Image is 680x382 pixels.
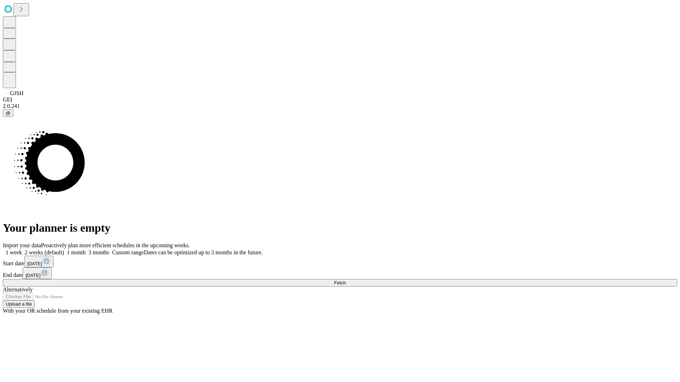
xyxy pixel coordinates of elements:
button: [DATE] [23,267,52,279]
span: Fetch [334,280,346,285]
div: End date [3,267,677,279]
span: With your OR schedule from your existing EHR [3,308,113,314]
span: Dates can be optimized up to 3 months in the future. [144,249,262,255]
div: GEI [3,97,677,103]
span: GJSH [10,90,23,96]
span: [DATE] [27,261,42,266]
button: @ [3,109,13,117]
span: [DATE] [25,273,40,278]
button: Upload a file [3,300,35,308]
h1: Your planner is empty [3,221,677,235]
div: 2.0.241 [3,103,677,109]
span: 2 weeks (default) [25,249,64,255]
span: Alternatively [3,286,33,293]
div: Start date [3,256,677,267]
span: 3 months [89,249,109,255]
span: Custom range [112,249,144,255]
span: Import your data [3,242,41,248]
span: 1 week [6,249,22,255]
span: Proactively plan more efficient schedules in the upcoming weeks. [41,242,190,248]
span: 1 month [67,249,86,255]
button: Fetch [3,279,677,286]
span: @ [6,110,11,116]
button: [DATE] [24,256,53,267]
